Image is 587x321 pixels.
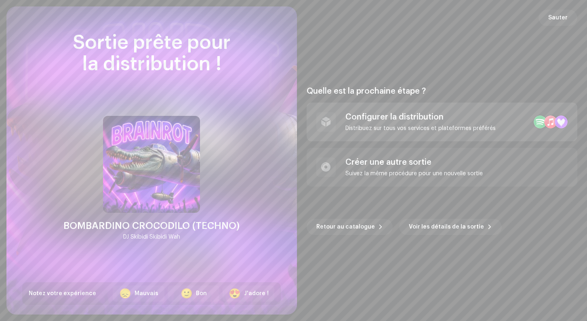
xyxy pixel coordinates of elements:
[409,219,484,235] span: Voir les détails de la sortie
[548,10,568,26] span: Sauter
[539,10,577,26] button: Sauter
[22,32,281,75] div: Sortie prête pour la distribution !
[29,291,96,296] span: Notez votre expérience
[103,116,200,213] img: 782a7490-bded-43bd-9346-dcfa5f528f8a
[119,289,131,298] div: 😞
[135,290,158,298] div: Mauvais
[307,103,578,141] re-a-post-create-item: Configurer la distribution
[229,289,241,298] div: 😍
[307,219,393,235] button: Retour au catalogue
[244,290,269,298] div: J'adore !
[316,219,375,235] span: Retour au catalogue
[399,219,502,235] button: Voir les détails de la sortie
[307,86,578,96] div: Quelle est la prochaine étape ?
[345,157,483,167] div: Créer une autre sortie
[123,232,180,242] div: DJ Skibidi Skibidi Wah
[307,148,578,187] re-a-post-create-item: Créer une autre sortie
[345,112,496,122] div: Configurer la distribution
[196,290,207,298] div: Bon
[345,125,496,132] div: Distribuez sur tous vos services et plateformes préférés
[181,289,193,298] div: 🙂
[63,219,240,232] div: BOMBARDINO CROCODILO (TECHNO)
[345,170,483,177] div: Suivez la même procédure pour une nouvelle sortie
